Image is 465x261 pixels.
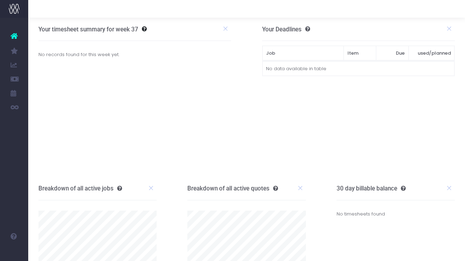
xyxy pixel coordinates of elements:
[38,26,138,33] h3: Your timesheet summary for week 37
[409,46,454,61] th: used/planned: activate to sort column ascending
[9,247,19,257] img: images/default_profile_image.png
[376,46,409,61] th: Due: activate to sort column ascending
[33,51,237,58] div: No records found for this week yet.
[262,46,344,61] th: Job: activate to sort column ascending
[187,185,278,192] h3: Breakdown of all active quotes
[262,26,310,33] h3: Your Deadlines
[344,46,376,61] th: Item: activate to sort column ascending
[337,200,455,227] div: No timesheets found
[262,61,455,76] td: No data available in table
[337,185,406,192] h3: 30 day billable balance
[38,185,122,192] h3: Breakdown of all active jobs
